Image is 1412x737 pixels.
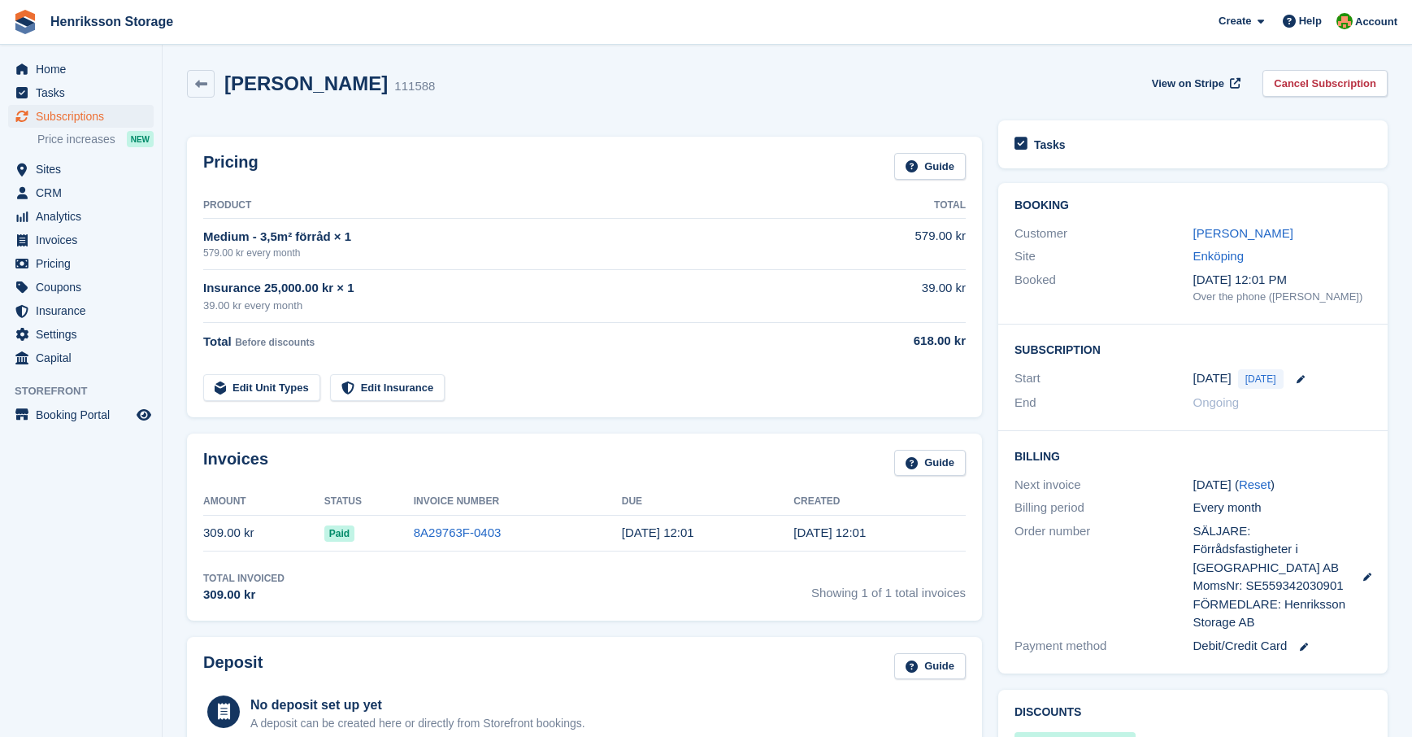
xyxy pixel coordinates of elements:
a: menu [8,229,154,251]
a: menu [8,205,154,228]
a: Guide [894,450,966,477]
span: Analytics [36,205,133,228]
span: Insurance [36,299,133,322]
td: 309.00 kr [203,515,324,552]
h2: Booking [1014,199,1371,212]
img: Mikael Holmström [1336,13,1353,29]
div: Customer [1014,225,1193,243]
div: Payment method [1014,637,1193,656]
div: Site [1014,247,1193,266]
a: menu [8,299,154,322]
div: NEW [127,131,154,147]
div: Booked [1014,271,1193,305]
span: Subscriptions [36,105,133,128]
th: Total [830,193,966,219]
a: 8A29763F-0403 [414,525,502,539]
span: View on Stripe [1152,76,1224,92]
a: Enköping [1193,249,1245,263]
a: Preview store [134,405,154,425]
a: Price increases NEW [37,130,154,148]
a: Cancel Subscription [1262,70,1388,97]
th: Amount [203,489,324,515]
span: Before discounts [235,337,315,348]
div: 39.00 kr every month [203,298,830,314]
h2: Tasks [1034,137,1066,152]
span: Showing 1 of 1 total invoices [811,571,966,604]
h2: Invoices [203,450,268,477]
img: stora-icon-8386f47178a22dfd0bd8f6a31ec36ba5ce8667c1dd55bd0f319d3a0aa187defe.svg [13,10,37,34]
a: menu [8,158,154,181]
p: A deposit can be created here or directly from Storefront bookings. [250,715,585,732]
a: menu [8,105,154,128]
h2: Billing [1014,447,1371,464]
a: menu [8,323,154,346]
span: Total [203,334,232,348]
a: menu [8,252,154,275]
time: 2025-10-02 10:01:02 UTC [622,525,694,539]
a: View on Stripe [1145,70,1244,97]
span: Storefront [15,383,162,399]
a: Edit Unit Types [203,374,320,401]
a: Edit Insurance [330,374,445,401]
span: Pricing [36,252,133,275]
a: menu [8,58,154,81]
span: SÄLJARE: Förrådsfastigheter i [GEOGRAPHIC_DATA] AB MomsNr: SE559342030901 FÖRMEDLARE: Henriksson ... [1193,522,1348,632]
a: Guide [894,153,966,180]
div: Every month [1193,499,1372,517]
div: Debit/Credit Card [1193,637,1372,656]
span: Coupons [36,276,133,299]
span: Sites [36,158,133,181]
a: menu [8,403,154,426]
span: Booking Portal [36,403,133,426]
a: [PERSON_NAME] [1193,226,1293,240]
span: CRM [36,181,133,204]
td: 39.00 kr [830,270,966,323]
div: End [1014,394,1193,412]
th: Status [324,489,414,515]
div: 309.00 kr [203,586,285,604]
th: Invoice Number [414,489,622,515]
span: Price increases [37,132,115,147]
span: Home [36,58,133,81]
span: [DATE] [1238,369,1284,389]
div: Next invoice [1014,476,1193,495]
a: menu [8,347,154,369]
a: menu [8,181,154,204]
a: Reset [1239,478,1271,491]
span: Help [1299,13,1322,29]
a: menu [8,276,154,299]
div: Order number [1014,522,1193,632]
span: Tasks [36,81,133,104]
time: 2025-09-30 23:00:00 UTC [1193,369,1232,388]
div: 579.00 kr every month [203,246,830,260]
div: [DATE] 12:01 PM [1193,271,1372,290]
div: Insurance 25,000.00 kr × 1 [203,279,830,298]
span: Paid [324,525,354,542]
span: Settings [36,323,133,346]
span: Ongoing [1193,395,1240,409]
h2: Discounts [1014,706,1371,719]
div: Total Invoiced [203,571,285,586]
div: 618.00 kr [830,332,966,351]
td: 579.00 kr [830,218,966,269]
div: Over the phone ([PERSON_NAME]) [1193,289,1372,305]
a: menu [8,81,154,104]
h2: Subscription [1014,341,1371,357]
th: Due [622,489,794,515]
th: Product [203,193,830,219]
time: 2025-10-01 10:01:02 UTC [793,525,866,539]
h2: Pricing [203,153,259,180]
div: Medium - 3,5m² förråd × 1 [203,228,830,246]
span: Account [1355,14,1397,30]
div: Billing period [1014,499,1193,517]
div: Start [1014,369,1193,389]
span: Capital [36,347,133,369]
span: Invoices [36,229,133,251]
h2: Deposit [203,653,263,680]
h2: [PERSON_NAME] [224,72,388,94]
a: Henriksson Storage [44,8,180,35]
span: Create [1219,13,1251,29]
div: 111588 [394,77,435,96]
div: No deposit set up yet [250,696,585,715]
div: [DATE] ( ) [1193,476,1372,495]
